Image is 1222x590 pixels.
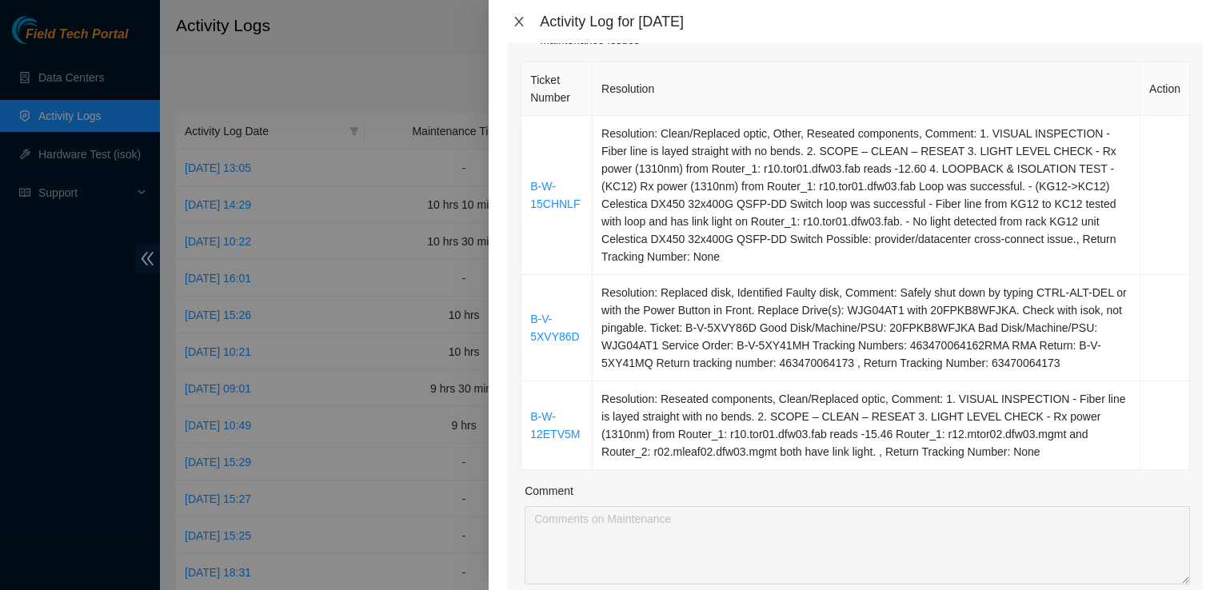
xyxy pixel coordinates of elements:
button: Close [508,14,530,30]
th: Action [1140,62,1190,116]
a: B-W-12ETV5M [530,410,580,441]
td: Resolution: Reseated components, Clean/Replaced optic, Comment: 1. VISUAL INSPECTION - Fiber line... [593,381,1140,470]
label: Comment [525,482,573,500]
a: B-V-5XVY86D [530,313,579,343]
textarea: Comment [525,506,1190,584]
td: Resolution: Clean/Replaced optic, Other, Reseated components, Comment: 1. VISUAL INSPECTION - Fib... [593,116,1140,275]
th: Resolution [593,62,1140,116]
th: Ticket Number [521,62,593,116]
a: B-W-15CHNLF [530,180,580,210]
span: close [513,15,525,28]
div: Activity Log for [DATE] [540,13,1203,30]
td: Resolution: Replaced disk, Identified Faulty disk, Comment: Safely shut down by typing CTRL-ALT-D... [593,275,1140,381]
